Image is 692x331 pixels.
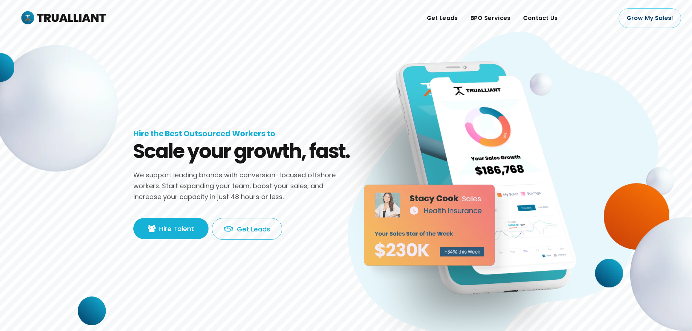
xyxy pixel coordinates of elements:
[619,8,681,28] a: Grow My Sales!
[133,129,275,138] h1: Hire the Best Outsourced Workers to
[133,170,351,202] p: We support leading brands with conversion-focused offshore workers. Start expanding your team, bo...
[523,13,558,24] span: Contact Us
[133,218,209,239] a: Hire Talent
[427,13,458,24] span: Get Leads
[133,138,350,164] h2: Scale your growth, fast.
[212,218,282,240] a: Get Leads
[470,13,511,24] span: BPO Services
